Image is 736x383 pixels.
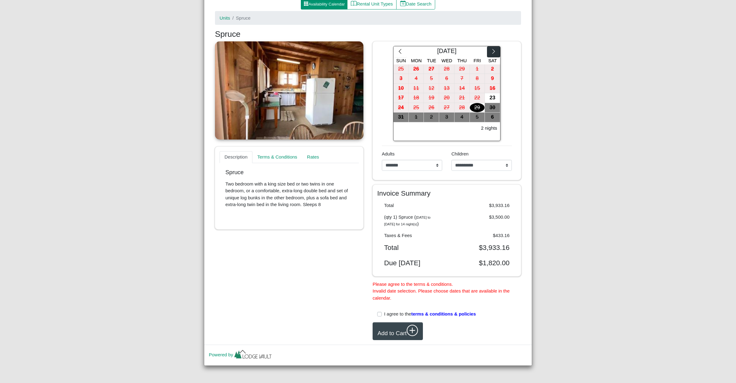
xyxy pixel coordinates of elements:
[220,151,252,163] a: Description
[470,113,485,122] button: 5
[393,113,409,122] button: 31
[439,64,454,74] button: 28
[424,74,439,84] button: 5
[409,84,424,94] button: 11
[439,74,454,84] button: 6
[380,214,447,228] div: (qty 1) Spruce ( )
[380,232,447,239] div: Taxes & Fees
[380,202,447,209] div: Total
[454,74,470,83] div: 7
[396,58,406,63] span: Sun
[236,15,251,21] span: Spruce
[447,202,514,209] div: $3,933.16
[424,103,439,113] button: 26
[393,74,409,84] button: 3
[470,74,485,84] button: 8
[485,84,500,93] div: 16
[447,232,514,239] div: $433.16
[424,64,439,74] button: 27
[209,352,273,357] a: Powered by
[439,103,454,113] button: 27
[487,46,500,57] button: chevron right
[447,243,514,252] div: $3,933.16
[439,84,454,94] button: 13
[439,93,454,103] div: 20
[427,58,436,63] span: Tue
[252,151,302,163] a: Terms & Conditions
[409,103,424,113] button: 25
[439,84,454,93] div: 13
[407,325,418,336] svg: plus circle
[470,84,485,94] button: 15
[411,58,422,63] span: Mon
[233,348,273,362] img: lv-small.ca335149.png
[442,58,452,63] span: Wed
[485,113,500,122] button: 6
[439,113,454,122] button: 3
[491,48,496,54] svg: chevron right
[409,74,424,84] button: 4
[454,84,470,93] div: 14
[470,64,485,74] button: 1
[393,74,408,83] div: 3
[397,48,403,54] svg: chevron left
[485,64,500,74] button: 2
[373,288,521,301] li: Invalid date selection. Please choose dates that are available in the calendar.
[485,103,500,113] button: 30
[302,151,324,163] a: Rates
[393,84,409,94] button: 10
[424,84,439,94] button: 12
[351,1,357,6] svg: book
[373,322,423,340] button: Add to Cartplus circle
[454,103,470,113] button: 28
[424,113,439,122] div: 2
[382,151,395,156] span: Adults
[439,74,454,83] div: 6
[393,64,409,74] button: 25
[470,103,485,113] button: 29
[470,84,485,93] div: 15
[424,74,439,83] div: 5
[447,259,514,267] div: $1,820.00
[454,84,470,94] button: 14
[447,214,514,228] div: $3,500.00
[454,64,470,74] button: 29
[409,93,424,103] button: 18
[409,113,424,122] div: 1
[409,74,424,83] div: 4
[393,103,409,113] button: 24
[304,1,309,6] svg: grid3x3 gap fill
[409,64,424,74] button: 26
[439,113,454,122] div: 3
[393,84,408,93] div: 10
[439,103,454,113] div: 27
[377,189,516,197] h4: Invoice Summary
[454,113,470,122] button: 4
[470,93,485,103] button: 22
[485,74,500,84] button: 9
[380,259,447,267] div: Due [DATE]
[384,311,476,318] label: I agree to the
[485,93,500,103] button: 23
[393,93,409,103] button: 17
[485,74,500,83] div: 9
[454,93,470,103] button: 21
[424,93,439,103] div: 19
[400,1,406,6] svg: calendar date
